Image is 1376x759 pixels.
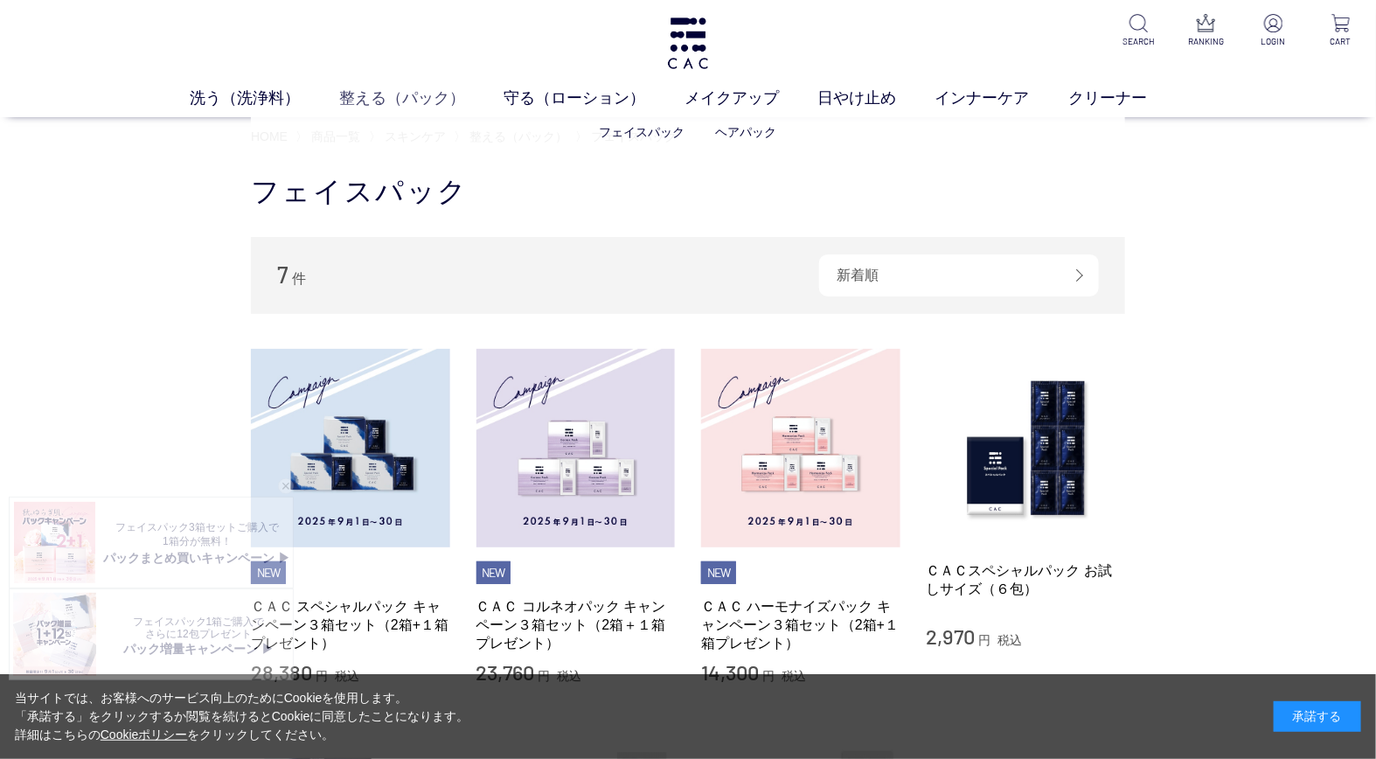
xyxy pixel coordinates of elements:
img: ＣＡＣ ハーモナイズパック キャンペーン３箱セット（2箱+１箱プレゼント） [701,349,900,548]
a: ＣＡＣスペシャルパック お試しサイズ（６包） [927,561,1126,599]
span: 23,760 [476,659,535,685]
a: ＣＡＣ コルネオパック キャンペーン３箱セット（2箱＋１箱プレゼント） [476,597,676,653]
span: 2,970 [927,623,976,649]
a: LOGIN [1252,14,1295,48]
img: ＣＡＣ スペシャルパック キャンペーン３箱セット（2箱+１箱プレゼント） [251,349,450,548]
a: 守る（ローション） [504,87,684,110]
h1: フェイスパック [251,173,1125,211]
a: フェイスパック [600,125,685,139]
a: ヘアパック [716,125,777,139]
div: 新着順 [819,254,1099,296]
a: インナーケア [935,87,1068,110]
span: 円 [538,669,550,683]
a: ＣＡＣ ハーモナイズパック キャンペーン３箱セット（2箱+１箱プレゼント） [701,597,900,653]
img: logo [665,17,711,69]
span: 円 [762,669,775,683]
span: 税込 [335,669,359,683]
a: ＣＡＣ スペシャルパック キャンペーン３箱セット（2箱+１箱プレゼント） [251,597,450,653]
span: 14,300 [701,659,759,685]
p: RANKING [1185,35,1227,48]
span: 円 [316,669,328,683]
a: SEARCH [1117,14,1160,48]
li: NEW [701,561,736,584]
span: 税込 [997,633,1022,647]
img: ＣＡＣスペシャルパック お試しサイズ（６包） [927,349,1126,548]
a: 整える（パック） [339,87,504,110]
div: 承諾する [1274,701,1361,732]
span: 件 [292,271,306,286]
span: 税込 [557,669,581,683]
a: CART [1319,14,1362,48]
a: RANKING [1185,14,1227,48]
img: ＣＡＣ コルネオパック キャンペーン３箱セット（2箱＋１箱プレゼント） [476,349,676,548]
span: 税込 [782,669,806,683]
li: NEW [476,561,511,584]
a: 日やけ止め [817,87,935,110]
a: メイクアップ [685,87,817,110]
a: クリーナー [1068,87,1185,110]
span: 7 [277,261,288,288]
a: Cookieポリシー [101,728,188,742]
p: CART [1319,35,1362,48]
a: 洗う（洗浄料） [190,87,338,110]
span: 円 [978,633,990,647]
div: 当サイトでは、お客様へのサービス向上のためにCookieを使用します。 「承諾する」をクリックするか閲覧を続けるとCookieに同意したことになります。 詳細はこちらの をクリックしてください。 [15,689,469,744]
p: SEARCH [1117,35,1160,48]
p: LOGIN [1252,35,1295,48]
